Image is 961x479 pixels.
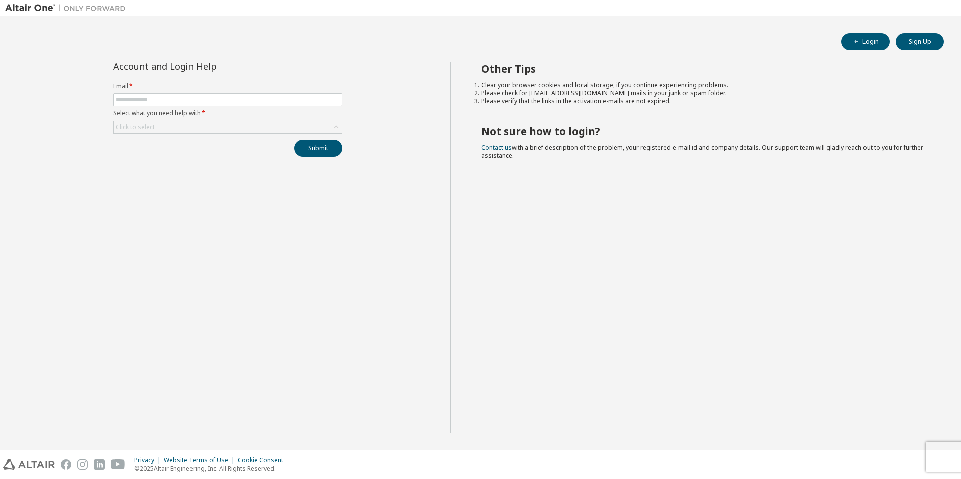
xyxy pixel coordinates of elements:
h2: Other Tips [481,62,926,75]
button: Submit [294,140,342,157]
div: Cookie Consent [238,456,290,464]
p: © 2025 Altair Engineering, Inc. All Rights Reserved. [134,464,290,473]
img: facebook.svg [61,459,71,470]
label: Select what you need help with [113,109,342,117]
li: Please check for [EMAIL_ADDRESS][DOMAIN_NAME] mails in your junk or spam folder. [481,89,926,97]
img: altair_logo.svg [3,459,55,470]
img: instagram.svg [77,459,88,470]
div: Account and Login Help [113,62,297,70]
h2: Not sure how to login? [481,125,926,138]
div: Click to select [116,123,155,131]
img: Altair One [5,3,131,13]
button: Login [841,33,890,50]
li: Clear your browser cookies and local storage, if you continue experiencing problems. [481,81,926,89]
div: Privacy [134,456,164,464]
span: with a brief description of the problem, your registered e-mail id and company details. Our suppo... [481,143,923,160]
div: Website Terms of Use [164,456,238,464]
img: youtube.svg [111,459,125,470]
a: Contact us [481,143,512,152]
button: Sign Up [896,33,944,50]
img: linkedin.svg [94,459,105,470]
li: Please verify that the links in the activation e-mails are not expired. [481,97,926,105]
div: Click to select [114,121,342,133]
label: Email [113,82,342,90]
